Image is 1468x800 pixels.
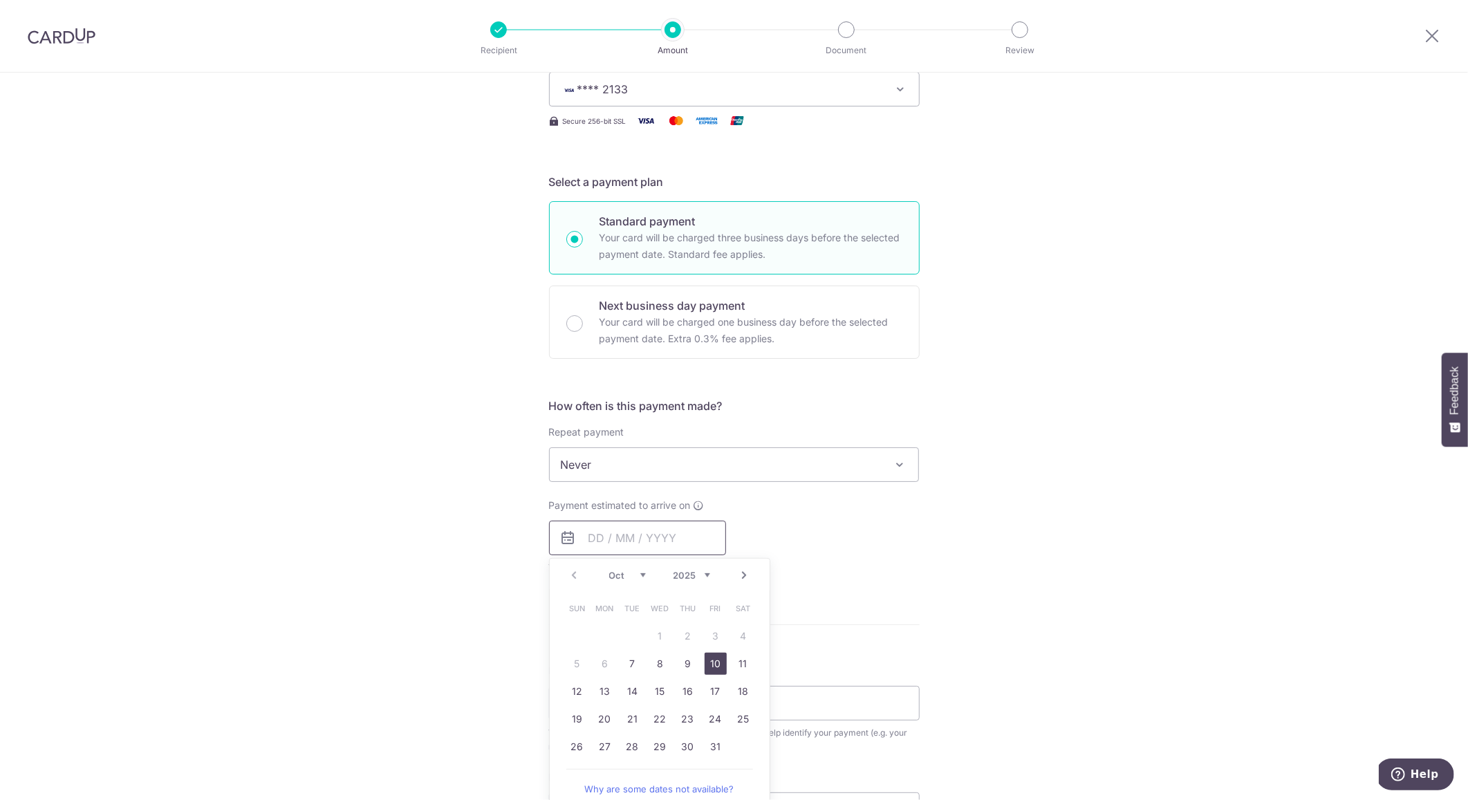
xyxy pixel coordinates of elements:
a: 29 [649,736,671,758]
img: VISA [561,85,577,95]
a: 12 [566,680,588,703]
span: Secure 256-bit SSL [563,115,626,127]
a: 18 [732,680,754,703]
p: Amount [622,44,724,57]
a: 31 [705,736,727,758]
span: Saturday [732,597,754,620]
a: 20 [594,708,616,730]
a: 17 [705,680,727,703]
p: Recipient [447,44,550,57]
a: 25 [732,708,754,730]
button: Feedback - Show survey [1442,353,1468,447]
a: 16 [677,680,699,703]
a: 15 [649,680,671,703]
a: 22 [649,708,671,730]
a: 19 [566,708,588,730]
label: Repeat payment [549,425,624,439]
a: Next [736,567,753,584]
a: 11 [732,653,754,675]
a: 24 [705,708,727,730]
a: 14 [622,680,644,703]
a: 7 [622,653,644,675]
a: 9 [677,653,699,675]
a: 23 [677,708,699,730]
a: 21 [622,708,644,730]
span: Monday [594,597,616,620]
a: 8 [649,653,671,675]
p: Standard payment [600,213,902,230]
span: Payment estimated to arrive on [549,499,691,512]
img: Mastercard [662,112,690,129]
a: 28 [622,736,644,758]
p: Your card will be charged one business day before the selected payment date. Extra 0.3% fee applies. [600,314,902,347]
iframe: Opens a widget where you can find more information [1379,759,1454,793]
span: Friday [705,597,727,620]
a: 26 [566,736,588,758]
span: Never [550,448,919,481]
p: Document [795,44,898,57]
a: 27 [594,736,616,758]
span: Thursday [677,597,699,620]
input: DD / MM / YYYY [549,521,726,555]
span: Feedback [1449,366,1461,415]
p: Review [969,44,1071,57]
a: 30 [677,736,699,758]
img: Visa [632,112,660,129]
span: Sunday [566,597,588,620]
img: Union Pay [723,112,751,129]
p: Your card will be charged three business days before the selected payment date. Standard fee appl... [600,230,902,263]
a: 13 [594,680,616,703]
h5: How often is this payment made? [549,398,920,414]
p: Next business day payment [600,297,902,314]
span: Never [549,447,920,482]
img: CardUp [28,28,95,44]
img: American Express [693,112,721,129]
span: Wednesday [649,597,671,620]
a: 10 [705,653,727,675]
h5: Select a payment plan [549,174,920,190]
span: Tuesday [622,597,644,620]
